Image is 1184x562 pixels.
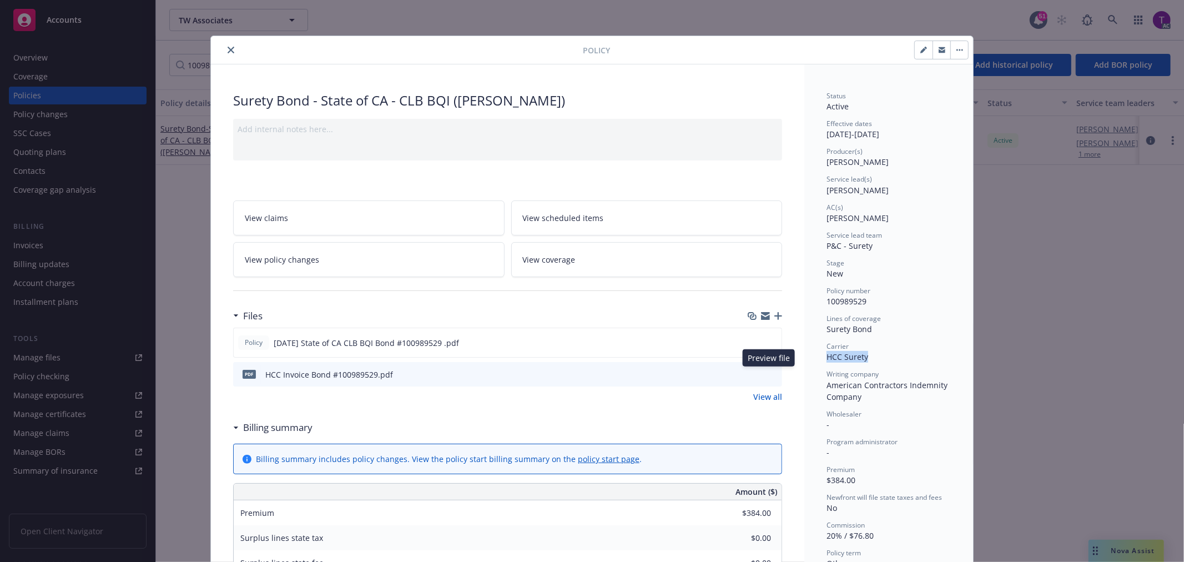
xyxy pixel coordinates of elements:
[243,420,313,435] h3: Billing summary
[827,447,829,458] span: -
[827,465,855,474] span: Premium
[827,230,882,240] span: Service lead team
[706,530,778,546] input: 0.00
[827,296,866,307] span: 100989529
[827,409,861,419] span: Wholesaler
[768,369,778,380] button: preview file
[578,454,639,464] a: policy start page
[827,119,951,140] div: [DATE] - [DATE]
[243,338,265,348] span: Policy
[827,258,844,268] span: Stage
[749,337,758,349] button: download file
[233,91,782,110] div: Surety Bond - State of CA - CLB BQI ([PERSON_NAME])
[743,349,795,367] div: Preview file
[827,119,872,128] span: Effective dates
[233,242,505,277] a: View policy changes
[827,530,874,541] span: 20% / $76.80
[827,240,873,251] span: P&C - Surety
[233,420,313,435] div: Billing summary
[750,369,759,380] button: download file
[827,213,889,223] span: [PERSON_NAME]
[523,212,604,224] span: View scheduled items
[233,309,263,323] div: Files
[243,370,256,378] span: pdf
[753,391,782,403] a: View all
[583,44,610,56] span: Policy
[245,254,319,265] span: View policy changes
[827,503,837,513] span: No
[827,380,950,402] span: American Contractors Indemnity Company
[827,157,889,167] span: [PERSON_NAME]
[240,508,274,518] span: Premium
[238,123,778,135] div: Add internal notes here...
[827,268,843,279] span: New
[827,475,855,485] span: $384.00
[827,185,889,195] span: [PERSON_NAME]
[706,505,778,521] input: 0.00
[827,101,849,112] span: Active
[265,369,393,380] div: HCC Invoice Bond #100989529.pdf
[827,323,951,335] div: Surety Bond
[827,369,879,379] span: Writing company
[827,203,843,212] span: AC(s)
[827,286,870,295] span: Policy number
[827,174,872,184] span: Service lead(s)
[511,200,783,235] a: View scheduled items
[245,212,288,224] span: View claims
[523,254,576,265] span: View coverage
[233,200,505,235] a: View claims
[827,147,863,156] span: Producer(s)
[827,437,898,446] span: Program administrator
[256,453,642,465] div: Billing summary includes policy changes. View the policy start billing summary on the .
[827,342,849,351] span: Carrier
[827,91,846,101] span: Status
[511,242,783,277] a: View coverage
[224,43,238,57] button: close
[827,548,861,558] span: Policy term
[243,309,263,323] h3: Files
[735,486,777,498] span: Amount ($)
[240,533,323,543] span: Surplus lines state tax
[274,337,459,349] span: [DATE] State of CA CLB BQI Bond #100989529 .pdf
[827,520,865,530] span: Commission
[827,314,881,323] span: Lines of coverage
[827,419,829,430] span: -
[827,352,868,362] span: HCC Surety
[827,493,942,502] span: Newfront will file state taxes and fees
[767,337,777,349] button: preview file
